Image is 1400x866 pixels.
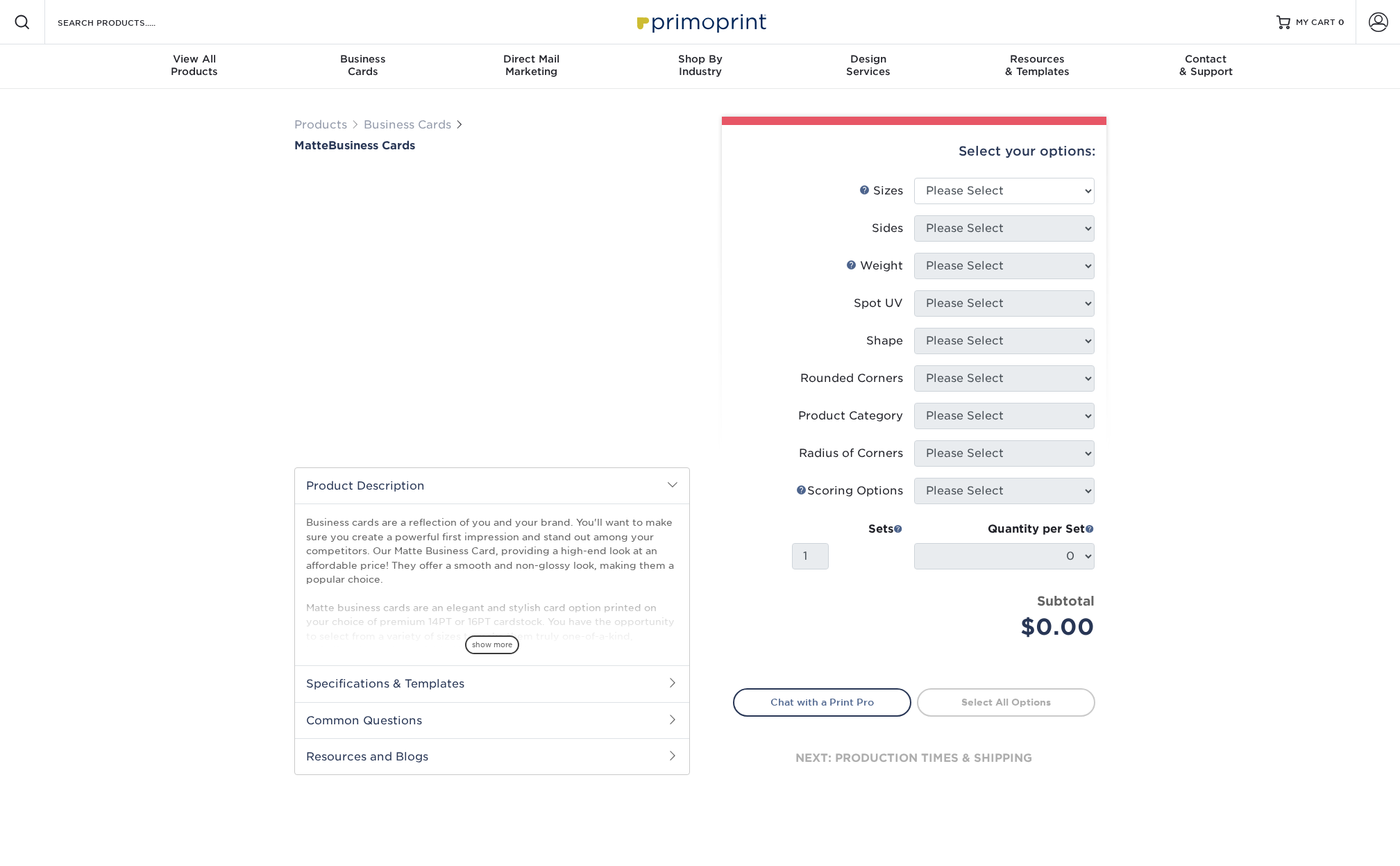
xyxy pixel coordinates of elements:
[447,53,616,65] span: Direct Mail
[854,295,903,312] div: Spot UV
[953,53,1122,78] div: & Templates
[278,44,447,89] a: BusinessCards
[733,125,1095,178] div: Select your options:
[914,521,1095,538] div: Quantity per Set
[953,53,1122,65] span: Resources
[278,53,447,78] div: Cards
[616,44,784,89] a: Shop ByIndustry
[872,220,903,237] div: Sides
[799,445,903,462] div: Radius of Corners
[110,53,279,78] div: Products
[1296,17,1335,28] span: MY CART
[925,610,1095,644] div: $0.00
[306,515,678,713] p: Business cards are a reflection of you and your brand. You'll want to make sure you create a powe...
[866,333,903,349] div: Shape
[405,417,439,452] img: Business Cards 01
[451,417,486,452] img: Business Cards 02
[859,183,903,199] div: Sizes
[1338,17,1344,27] span: 0
[616,53,784,65] span: Shop By
[1122,53,1290,78] div: & Support
[917,688,1095,716] a: Select All Options
[294,118,347,131] a: Products
[294,139,690,152] a: MatteBusiness Cards
[295,702,689,738] h2: Common Questions
[798,408,903,424] div: Product Category
[784,44,953,89] a: DesignServices
[1037,593,1095,608] strong: Subtotal
[295,665,689,701] h2: Specifications & Templates
[295,468,689,503] h2: Product Description
[56,14,192,31] input: SEARCH PRODUCTS.....
[733,688,911,716] a: Chat with a Print Pro
[1122,44,1290,89] a: Contact& Support
[364,118,451,131] a: Business Cards
[953,44,1122,89] a: Resources& Templates
[733,717,1095,800] div: next: production times & shipping
[792,521,903,538] div: Sets
[846,258,903,274] div: Weight
[1122,53,1290,65] span: Contact
[800,370,903,387] div: Rounded Corners
[294,139,690,152] h1: Business Cards
[295,738,689,774] h2: Resources and Blogs
[616,53,784,78] div: Industry
[544,417,579,452] img: Business Cards 04
[631,7,770,37] img: Primoprint
[796,483,903,499] div: Scoring Options
[784,53,953,78] div: Services
[465,635,519,654] span: show more
[784,53,953,65] span: Design
[110,44,279,89] a: View AllProducts
[278,53,447,65] span: Business
[447,44,616,89] a: Direct MailMarketing
[110,53,279,65] span: View All
[447,53,616,78] div: Marketing
[294,139,328,152] span: Matte
[498,417,532,452] img: Business Cards 03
